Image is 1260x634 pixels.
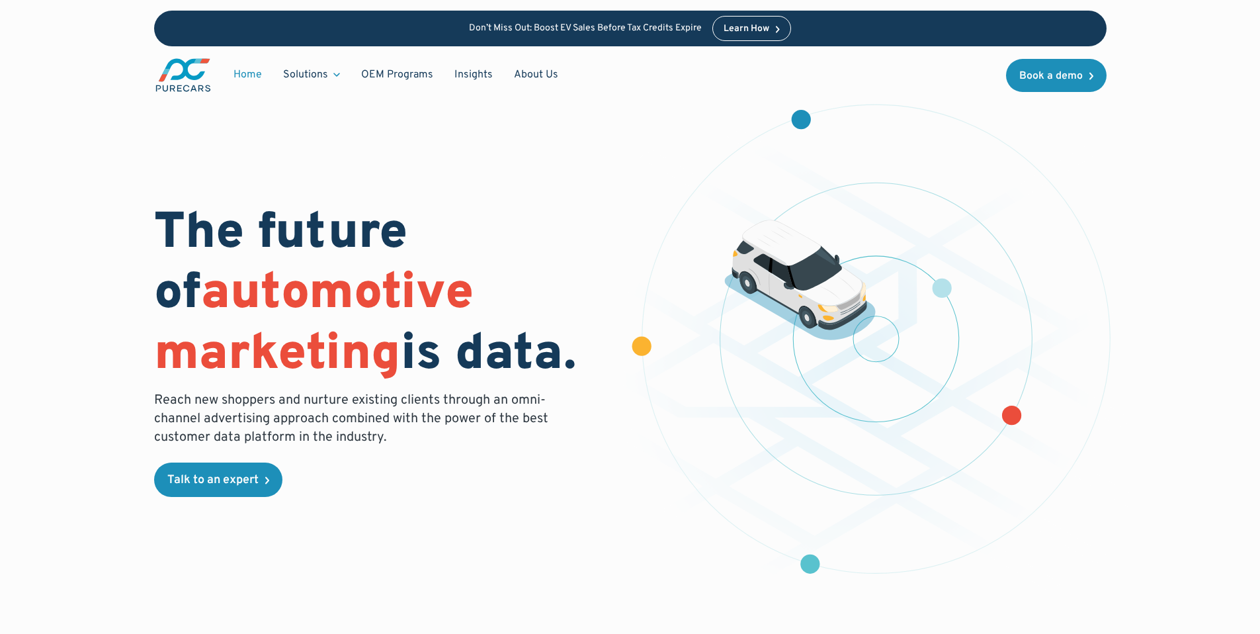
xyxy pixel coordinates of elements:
div: Solutions [273,62,351,87]
div: Book a demo [1019,71,1083,81]
a: OEM Programs [351,62,444,87]
span: automotive marketing [154,263,474,386]
div: Solutions [283,68,328,82]
p: Reach new shoppers and nurture existing clients through an omni-channel advertising approach comb... [154,391,556,447]
img: illustration of a vehicle [724,220,876,340]
a: Learn How [712,16,791,41]
a: Talk to an expert [154,463,282,497]
a: main [154,57,212,93]
a: Book a demo [1006,59,1107,92]
img: purecars logo [154,57,212,93]
h1: The future of is data. [154,204,614,386]
div: Talk to an expert [167,475,259,486]
a: About Us [503,62,569,87]
div: Learn How [724,24,769,34]
p: Don’t Miss Out: Boost EV Sales Before Tax Credits Expire [469,23,702,34]
a: Insights [444,62,503,87]
a: Home [223,62,273,87]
